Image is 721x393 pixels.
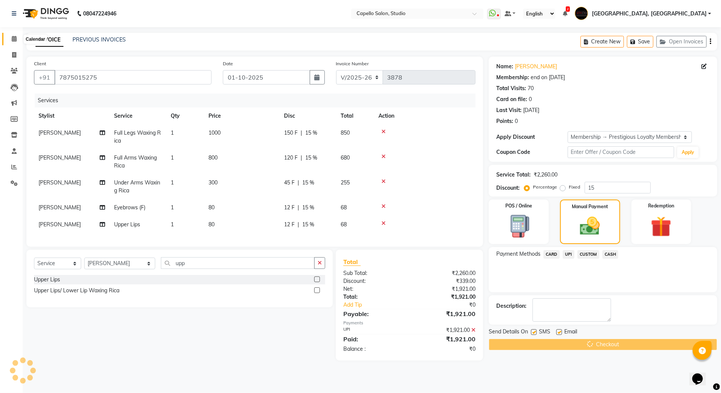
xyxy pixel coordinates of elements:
[496,106,522,114] div: Last Visit:
[496,117,513,125] div: Points:
[338,309,409,318] div: Payable:
[171,221,174,228] span: 1
[114,179,160,194] span: Under Arms Waxing Rica
[689,363,713,385] iframe: chat widget
[204,107,279,124] th: Price
[34,287,119,295] div: Upper Lips/ Lower Lip Waxing Rica
[279,107,336,124] th: Disc
[496,63,513,71] div: Name:
[208,179,218,186] span: 300
[627,36,653,48] button: Save
[298,179,299,187] span: |
[341,204,347,211] span: 68
[577,250,599,259] span: CUSTOM
[529,95,532,103] div: 0
[338,285,409,293] div: Net:
[305,154,317,162] span: 15 %
[566,6,570,12] span: 2
[496,133,567,141] div: Apply Discount
[114,129,161,144] span: Full Legs Waxing Rica
[301,154,302,162] span: |
[533,184,557,190] label: Percentage
[34,107,110,124] th: Stylist
[409,326,481,334] div: ₹1,921.00
[208,129,221,136] span: 1000
[19,3,71,24] img: logo
[531,74,565,81] div: end on [DATE]
[166,107,204,124] th: Qty
[574,215,606,238] img: _cash.svg
[534,171,557,179] div: ₹2,260.00
[284,154,298,162] span: 120 F
[515,63,557,71] a: [PERSON_NAME]
[223,60,233,67] label: Date
[284,204,295,212] span: 12 F
[171,179,174,186] span: 1
[374,107,476,124] th: Action
[171,154,174,161] span: 1
[338,326,409,334] div: UPI
[496,74,529,81] div: Membership:
[39,129,81,136] span: [PERSON_NAME]
[496,184,520,192] div: Discount:
[409,345,481,353] div: ₹0
[564,328,577,337] span: Email
[338,269,409,277] div: Sub Total:
[515,117,518,125] div: 0
[592,10,707,18] span: [GEOGRAPHIC_DATA], [GEOGRAPHIC_DATA]
[284,179,295,187] span: 45 F
[338,277,409,285] div: Discount:
[341,179,350,186] span: 255
[496,302,526,310] div: Description:
[34,60,46,67] label: Client
[83,3,116,24] b: 08047224946
[656,36,707,48] button: Open Invoices
[208,221,215,228] span: 80
[341,154,350,161] span: 680
[208,204,215,211] span: 80
[171,204,174,211] span: 1
[301,129,302,137] span: |
[539,328,550,337] span: SMS
[171,129,174,136] span: 1
[338,293,409,301] div: Total:
[496,148,567,156] div: Coupon Code
[161,257,315,269] input: Search or Scan
[39,204,81,211] span: [PERSON_NAME]
[284,221,295,229] span: 12 F
[114,221,140,228] span: Upper Lips
[341,221,347,228] span: 68
[114,154,157,169] span: Full Arms Waxing Rica
[505,203,532,209] label: POS / Online
[648,203,674,209] label: Redemption
[543,250,560,259] span: CARD
[302,221,314,229] span: 15 %
[73,36,126,43] a: PREVIOUS INVOICES
[528,84,534,92] div: 70
[489,328,528,337] span: Send Details On
[572,203,608,210] label: Manual Payment
[39,221,81,228] span: [PERSON_NAME]
[523,106,539,114] div: [DATE]
[298,204,299,212] span: |
[496,171,531,179] div: Service Total:
[302,204,314,212] span: 15 %
[581,36,624,48] button: Create New
[338,301,421,309] a: Add Tip
[208,154,218,161] span: 800
[409,285,481,293] div: ₹1,921.00
[563,10,567,17] a: 2
[409,293,481,301] div: ₹1,921.00
[496,84,526,92] div: Total Visits:
[110,107,166,124] th: Service
[496,95,527,103] div: Card on file:
[409,309,481,318] div: ₹1,921.00
[298,221,299,229] span: |
[336,107,374,124] th: Total
[563,250,574,259] span: UPI
[568,146,674,158] input: Enter Offer / Coupon Code
[502,214,536,239] img: _pos-terminal.svg
[409,277,481,285] div: ₹339.00
[343,258,361,266] span: Total
[284,129,298,137] span: 150 F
